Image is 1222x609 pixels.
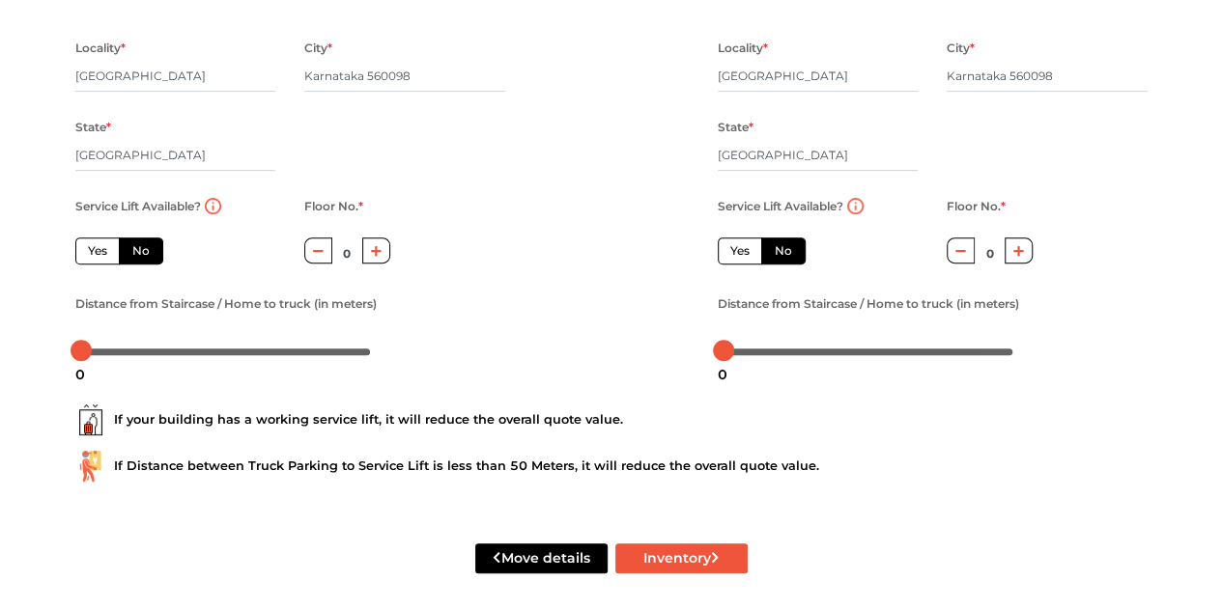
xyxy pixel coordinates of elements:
label: Locality [75,36,126,61]
div: If your building has a working service lift, it will reduce the overall quote value. [75,404,1148,435]
label: Locality [718,36,768,61]
label: Floor No. [304,194,363,219]
div: 0 [710,358,735,391]
img: ... [75,404,106,435]
label: Yes [718,237,762,264]
label: No [119,237,163,264]
label: City [947,36,975,61]
label: City [304,36,332,61]
label: No [761,237,806,264]
label: Distance from Staircase / Home to truck (in meters) [75,291,377,317]
label: State [718,115,753,140]
img: ... [75,451,106,482]
div: 0 [68,358,93,391]
div: If Distance between Truck Parking to Service Lift is less than 50 Meters, it will reduce the over... [75,451,1148,482]
label: Service Lift Available? [718,194,843,219]
label: Floor No. [947,194,1006,219]
button: Move details [475,543,608,573]
label: Service Lift Available? [75,194,201,219]
label: Yes [75,237,120,264]
label: Distance from Staircase / Home to truck (in meters) [718,291,1019,317]
label: State [75,115,111,140]
button: Inventory [615,543,748,573]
